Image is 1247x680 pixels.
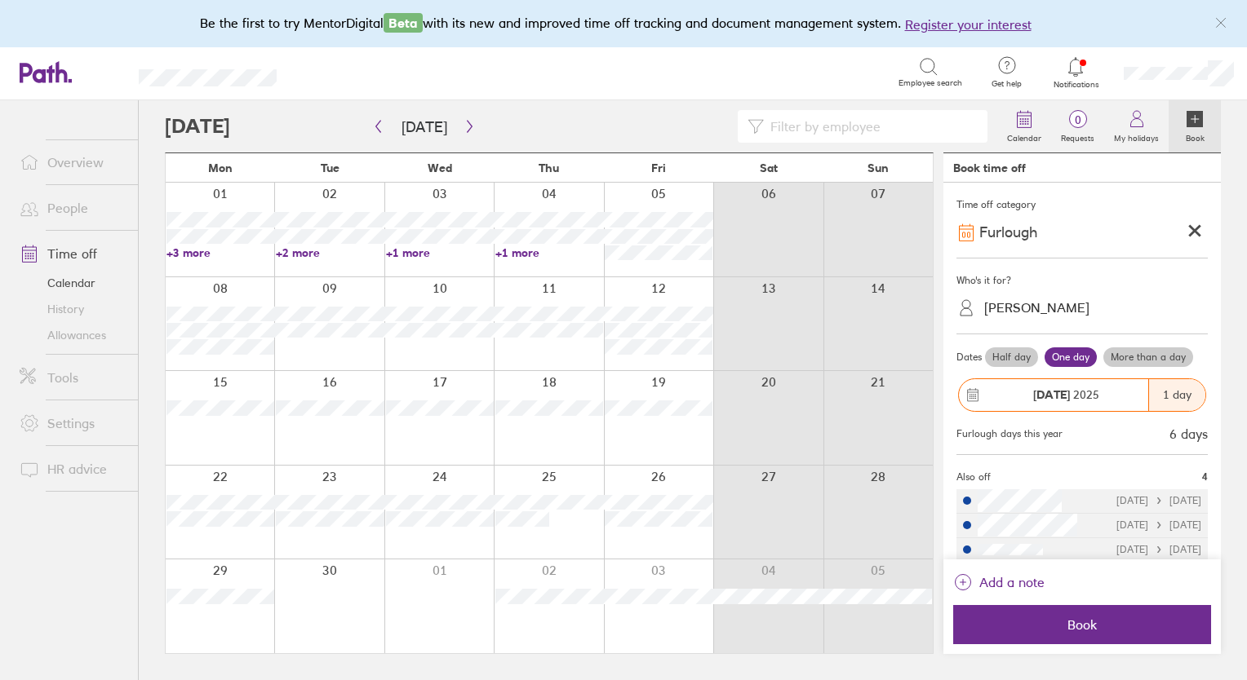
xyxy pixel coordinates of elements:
[208,161,233,174] span: Mon
[1033,388,1099,401] span: 2025
[1033,387,1070,402] strong: [DATE]
[651,161,666,174] span: Fri
[539,161,559,174] span: Thu
[1045,347,1097,367] label: One day
[1103,347,1193,367] label: More than a day
[1169,100,1221,152] a: Book
[1050,80,1103,90] span: Notifications
[956,428,1063,439] div: Furlough days this year
[1051,113,1104,126] span: 0
[953,605,1211,644] button: Book
[764,111,978,142] input: Filter by employee
[760,161,778,174] span: Sat
[956,192,1208,217] div: Time off category
[7,322,138,348] a: Allowances
[985,347,1038,367] label: Half day
[7,296,138,322] a: History
[7,407,138,439] a: Settings
[953,161,1026,174] div: Book time off
[956,370,1208,420] button: [DATE] 20251 day
[965,617,1200,632] span: Book
[1116,495,1201,506] div: [DATE] [DATE]
[1051,129,1104,144] label: Requests
[997,129,1051,144] label: Calendar
[1051,100,1104,152] a: 0Requests
[321,161,339,174] span: Tue
[200,13,1048,34] div: Be the first to try MentorDigital with its new and improved time off tracking and document manage...
[1050,55,1103,90] a: Notifications
[868,161,889,174] span: Sun
[1116,544,1201,555] div: [DATE] [DATE]
[905,15,1032,34] button: Register your interest
[1148,379,1205,411] div: 1 day
[1104,129,1169,144] label: My holidays
[956,351,982,363] span: Dates
[7,146,138,179] a: Overview
[7,361,138,394] a: Tools
[7,192,138,224] a: People
[979,224,1037,241] span: Furlough
[384,13,423,33] span: Beta
[495,245,603,260] a: +1 more
[7,270,138,296] a: Calendar
[386,245,494,260] a: +1 more
[276,245,384,260] a: +2 more
[956,268,1208,293] div: Who's it for?
[1169,426,1208,441] div: 6 days
[997,100,1051,152] a: Calendar
[899,78,962,88] span: Employee search
[166,245,274,260] a: +3 more
[1116,519,1201,531] div: [DATE] [DATE]
[321,64,362,79] div: Search
[7,453,138,485] a: HR advice
[428,161,452,174] span: Wed
[1176,129,1214,144] label: Book
[956,471,991,483] span: Also off
[7,237,138,270] a: Time off
[388,113,460,140] button: [DATE]
[1202,471,1208,483] span: 4
[984,300,1089,316] div: [PERSON_NAME]
[979,569,1045,595] span: Add a note
[1104,100,1169,152] a: My holidays
[980,79,1033,89] span: Get help
[953,569,1045,595] button: Add a note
